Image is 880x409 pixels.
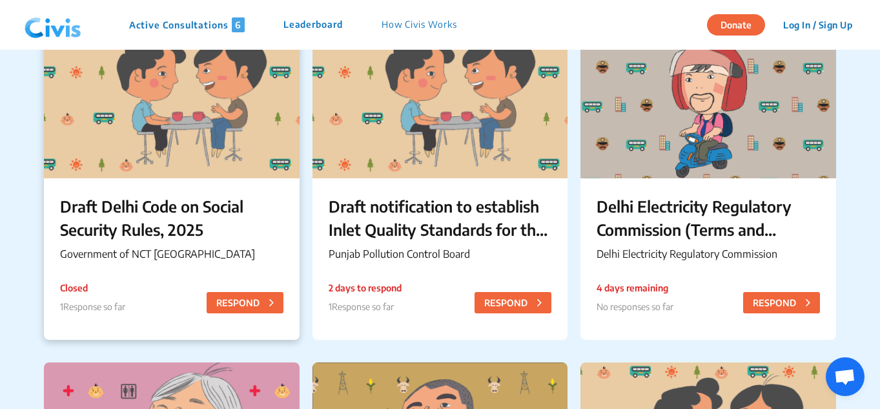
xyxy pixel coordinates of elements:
[743,292,820,313] button: RESPOND
[329,281,402,295] p: 2 days to respond
[60,281,125,295] p: Closed
[597,194,820,241] p: Delhi Electricity Regulatory Commission (Terms and Conditions for Determination of Tariff) (Secon...
[775,15,861,35] button: Log In / Sign Up
[63,301,125,312] span: Response so far
[580,17,836,340] a: Delhi Electricity Regulatory Commission (Terms and Conditions for Determination of Tariff) (Secon...
[332,301,394,312] span: Response so far
[207,292,283,313] button: RESPOND
[60,300,125,313] p: 1
[597,246,820,262] p: Delhi Electricity Regulatory Commission
[44,17,300,340] a: Draft Delhi Code on Social Security Rules, 2025Government of NCT [GEOGRAPHIC_DATA]Closed1Response...
[707,14,765,36] button: Donate
[826,357,865,396] div: Open chat
[329,246,552,262] p: Punjab Pollution Control Board
[129,17,245,32] p: Active Consultations
[60,246,283,262] p: Government of NCT [GEOGRAPHIC_DATA]
[283,17,343,32] p: Leaderboard
[19,6,87,45] img: navlogo.png
[232,17,245,32] span: 6
[382,17,457,32] p: How Civis Works
[312,17,568,340] a: Draft notification to establish Inlet Quality Standards for the Common Effluent Treatment Plant (...
[597,281,673,295] p: 4 days remaining
[329,300,402,313] p: 1
[475,292,551,313] button: RESPOND
[597,301,673,312] span: No responses so far
[60,194,283,241] p: Draft Delhi Code on Social Security Rules, 2025
[329,194,552,241] p: Draft notification to establish Inlet Quality Standards for the Common Effluent Treatment Plant (...
[707,17,775,30] a: Donate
